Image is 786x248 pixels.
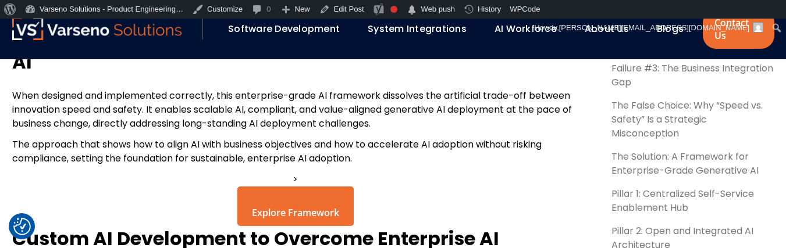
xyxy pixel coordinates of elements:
span: The approach that shows how to align AI with business objectives and how to accelerate AI adoptio... [12,138,542,165]
img: Revisit consent button [13,218,31,235]
span: When designed and implemented correctly, this enterprise-grade AI framework dissolves the artific... [12,89,572,130]
a: System Integrations [368,22,467,35]
a: Failure #3: The Business Integration Gap [597,62,774,89]
a: The False Choice: Why “Speed vs. Safety” Is a Strategic Misconception [597,99,774,141]
span:  [406,2,418,18]
a: The Solution: A Framework for Enterprise-Grade Generative AI [597,150,774,178]
a: AI Workforce [495,22,557,35]
div: AI Workforce [489,19,573,39]
div: Software Development [222,19,356,39]
span: [PERSON_NAME][EMAIL_ADDRESS][DOMAIN_NAME] [559,23,749,32]
a: Varseno Solutions – Product Engineering & IT Services [12,17,182,41]
a: Howdy, [530,19,768,37]
a: Explore Framework [237,186,354,226]
div: Focus keyphrase not set [390,6,397,13]
div: > [12,172,579,226]
div: System Integrations [362,19,483,39]
img: Varseno Solutions – Product Engineering & IT Services [12,17,182,40]
button: Cookie Settings [13,218,31,235]
a: Software Development [228,22,340,35]
a: Pillar 1: Centralized Self-Service Enablement Hub [597,187,774,215]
